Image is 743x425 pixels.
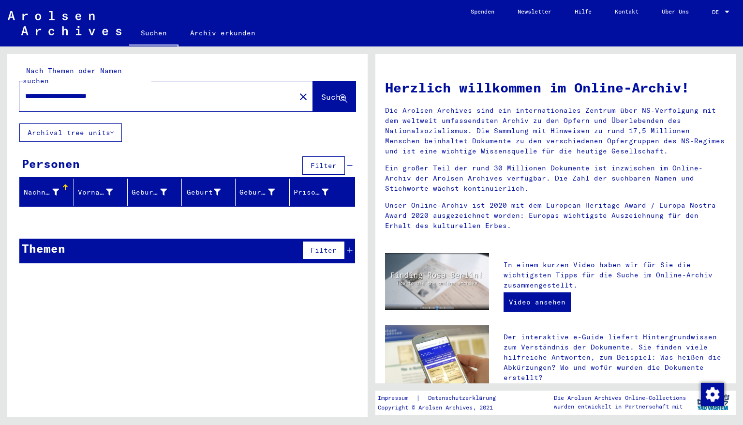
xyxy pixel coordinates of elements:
h1: Herzlich willkommen im Online-Archiv! [385,77,726,98]
div: Geburtsdatum [239,187,275,197]
div: Geburtsdatum [239,184,289,200]
img: eguide.jpg [385,325,489,395]
div: Vorname [78,187,113,197]
span: Filter [311,161,337,170]
div: Vorname [78,184,128,200]
div: Geburtsname [132,187,167,197]
span: DE [712,9,723,15]
a: Impressum [378,393,416,403]
img: Arolsen_neg.svg [8,11,121,35]
div: Personen [22,155,80,172]
p: Die Arolsen Archives sind ein internationales Zentrum über NS-Verfolgung mit dem weltweit umfasse... [385,106,726,156]
mat-header-cell: Geburtsname [128,179,182,206]
a: Archiv erkunden [178,21,267,45]
mat-label: Nach Themen oder Namen suchen [23,66,122,85]
mat-header-cell: Geburtsdatum [236,179,290,206]
button: Filter [302,156,345,175]
a: Video ansehen [504,292,571,312]
p: wurden entwickelt in Partnerschaft mit [554,402,686,411]
button: Filter [302,241,345,259]
span: Filter [311,246,337,255]
mat-header-cell: Nachname [20,179,74,206]
p: In einem kurzen Video haben wir für Sie die wichtigsten Tipps für die Suche im Online-Archiv zusa... [504,260,726,290]
mat-header-cell: Prisoner # [290,179,355,206]
mat-header-cell: Vorname [74,179,128,206]
button: Archival tree units [19,123,122,142]
p: Copyright © Arolsen Archives, 2021 [378,403,507,412]
button: Clear [294,87,313,106]
div: Prisoner # [294,184,343,200]
button: Suche [313,81,356,111]
img: video.jpg [385,253,489,310]
div: Geburtsname [132,184,181,200]
mat-icon: close [297,91,309,103]
a: Suchen [129,21,178,46]
mat-header-cell: Geburt‏ [182,179,236,206]
p: Ein großer Teil der rund 30 Millionen Dokumente ist inzwischen im Online-Archiv der Arolsen Archi... [385,163,726,194]
p: Unser Online-Archiv ist 2020 mit dem European Heritage Award / Europa Nostra Award 2020 ausgezeic... [385,200,726,231]
a: Datenschutzerklärung [420,393,507,403]
div: Prisoner # [294,187,329,197]
p: Der interaktive e-Guide liefert Hintergrundwissen zum Verständnis der Dokumente. Sie finden viele... [504,332,726,383]
img: Zustimmung ändern [701,383,724,406]
div: Nachname [24,184,74,200]
div: Geburt‏ [186,184,236,200]
p: Die Arolsen Archives Online-Collections [554,394,686,402]
span: Suche [321,92,345,102]
div: Geburt‏ [186,187,221,197]
div: | [378,393,507,403]
div: Themen [22,240,65,257]
img: yv_logo.png [695,390,731,414]
div: Nachname [24,187,59,197]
